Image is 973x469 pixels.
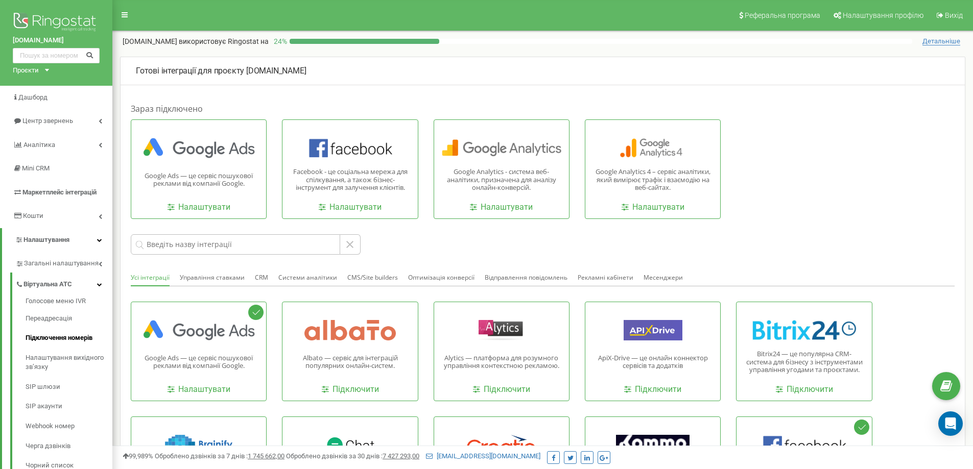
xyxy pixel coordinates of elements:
[622,202,684,213] a: Налаштувати
[744,350,864,374] p: Bitrix24 — це популярна CRM-система для бізнесу з інструментами управління угодами та проєктами.
[286,452,419,460] span: Оброблено дзвінків за 30 днів :
[22,188,97,196] span: Маркетплейс інтеграцій
[22,164,50,172] span: Mini CRM
[26,328,112,348] a: Підключення номерів
[26,297,112,309] a: Голосове меню IVR
[843,11,923,19] span: Налаштування профілю
[155,452,284,460] span: Оброблено дзвінків за 7 днів :
[136,66,244,76] span: Готові інтеграції для проєкту
[15,252,112,273] a: Загальні налаштування
[442,168,561,192] p: Google Analytics - система веб-аналітики, призначена для аналізу онлайн-конверсій.
[2,228,112,252] a: Налаштування
[26,377,112,397] a: SIP шлюзи
[23,212,43,219] span: Кошти
[383,452,419,460] u: 7 427 293,00
[938,411,963,436] div: Open Intercom Messenger
[473,384,530,396] a: Підключити
[922,37,960,45] span: Детальніше
[26,416,112,436] a: Webhook номер
[13,10,100,36] img: Ringostat logo
[26,397,112,416] a: SIP акаунти
[24,259,99,268] span: Загальні налаштування
[180,270,245,285] button: Управління ставками
[945,11,963,19] span: Вихід
[23,236,69,243] span: Налаштування
[776,384,833,396] a: Підключити
[278,270,337,285] button: Системи аналітики
[745,11,820,19] span: Реферальна програма
[26,436,112,456] a: Черга дзвінків
[123,452,153,460] span: 99,989%
[470,202,533,213] a: Налаштувати
[347,270,398,285] button: CMS/Site builders
[131,103,955,114] h1: Зараз підключено
[168,384,230,396] a: Налаштувати
[139,354,258,370] p: Google Ads — це сервіс пошукової реклами від компанії Google.
[290,168,410,192] p: Facebook - це соціальна мережа для спілкування, а також бізнес-інструмент для залучення клієнтів.
[593,354,713,370] p: ApiX-Drive — це онлайн коннектор сервісів та додатків
[136,65,950,77] p: [DOMAIN_NAME]
[255,270,268,285] button: CRM
[15,273,112,293] a: Віртуальна АТС
[23,280,72,289] span: Віртуальна АТС
[13,66,39,76] div: Проєкти
[23,141,55,149] span: Аналiтика
[485,270,567,285] button: Відправлення повідомлень
[139,172,258,188] p: Google Ads — це сервіс пошукової реклами від компанії Google.
[18,93,48,101] span: Дашборд
[26,348,112,377] a: Налаштування вихідного зв’язку
[248,452,284,460] u: 1 745 662,00
[426,452,540,460] a: [EMAIL_ADDRESS][DOMAIN_NAME]
[408,270,474,285] button: Оптимізація конверсії
[168,202,230,213] a: Налаштувати
[578,270,633,285] button: Рекламні кабінети
[442,354,561,370] p: Alytics — платформа для розумного управління контекстною рекламою.
[322,384,379,396] a: Підключити
[22,117,73,125] span: Центр звернень
[131,234,340,255] input: Введіть назву інтеграції
[179,37,269,45] span: використовує Ringostat на
[131,270,170,286] button: Усі інтеграції
[123,36,269,46] p: [DOMAIN_NAME]
[644,270,683,285] button: Месенджери
[26,309,112,329] a: Переадресація
[269,36,290,46] p: 24 %
[624,384,681,396] a: Підключити
[593,168,713,192] p: Google Analytics 4 – сервіс аналітики, який вимірює трафік і взаємодію на веб-сайтах.
[13,36,100,45] a: [DOMAIN_NAME]
[13,48,100,63] input: Пошук за номером
[319,202,382,213] a: Налаштувати
[290,354,410,370] p: Albato — сервіс для інтеграцій популярних онлайн-систем.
